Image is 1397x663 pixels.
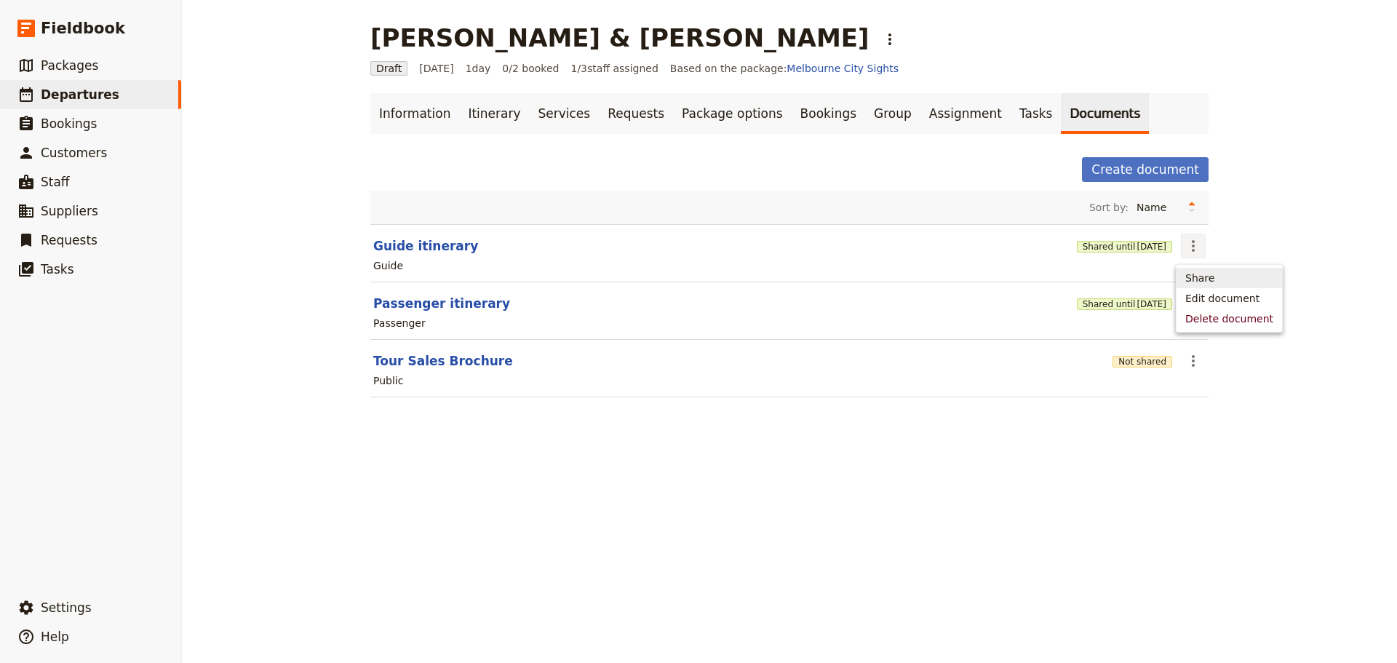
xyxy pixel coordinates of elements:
[1185,291,1259,306] span: Edit document
[41,630,69,644] span: Help
[370,23,869,52] h1: [PERSON_NAME] & [PERSON_NAME]
[41,116,97,131] span: Bookings
[1011,93,1062,134] a: Tasks
[1177,268,1282,288] button: Share
[373,373,403,388] div: Public
[502,61,559,76] span: 0/2 booked
[1089,200,1129,215] span: Sort by:
[1185,311,1273,326] span: Delete document
[41,146,107,160] span: Customers
[1177,309,1282,329] button: Delete document
[370,61,407,76] span: Draft
[373,258,403,273] div: Guide
[877,27,902,52] button: Actions
[41,17,125,39] span: Fieldbook
[41,204,98,218] span: Suppliers
[41,262,74,277] span: Tasks
[1113,356,1172,368] button: Not shared
[599,93,673,134] a: Requests
[1181,196,1203,218] button: Change sort direction
[673,93,791,134] a: Package options
[373,237,478,255] button: Guide itinerary
[1181,234,1206,258] button: Actions
[373,295,510,312] button: Passenger itinerary
[1185,271,1214,285] span: Share
[466,61,491,76] span: 1 day
[370,93,459,134] a: Information
[373,352,513,370] button: Tour Sales Brochure
[373,316,426,330] div: Passenger
[41,175,70,189] span: Staff
[670,61,899,76] span: Based on the package:
[1137,241,1166,253] span: [DATE]
[41,58,98,73] span: Packages
[1082,157,1209,182] button: Create document
[1077,241,1172,253] button: Shared until[DATE]
[41,233,97,247] span: Requests
[787,63,899,74] a: Melbourne City Sights
[1061,93,1149,134] a: Documents
[920,93,1011,134] a: Assignment
[419,61,453,76] span: [DATE]
[865,93,920,134] a: Group
[1177,288,1282,309] button: Edit document
[792,93,865,134] a: Bookings
[459,93,529,134] a: Itinerary
[530,93,600,134] a: Services
[1181,349,1206,373] button: Actions
[1137,298,1166,310] span: [DATE]
[1130,196,1181,218] select: Sort by:
[570,61,658,76] span: 1 / 3 staff assigned
[41,87,119,102] span: Departures
[1077,298,1172,310] button: Shared until[DATE]
[41,600,92,615] span: Settings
